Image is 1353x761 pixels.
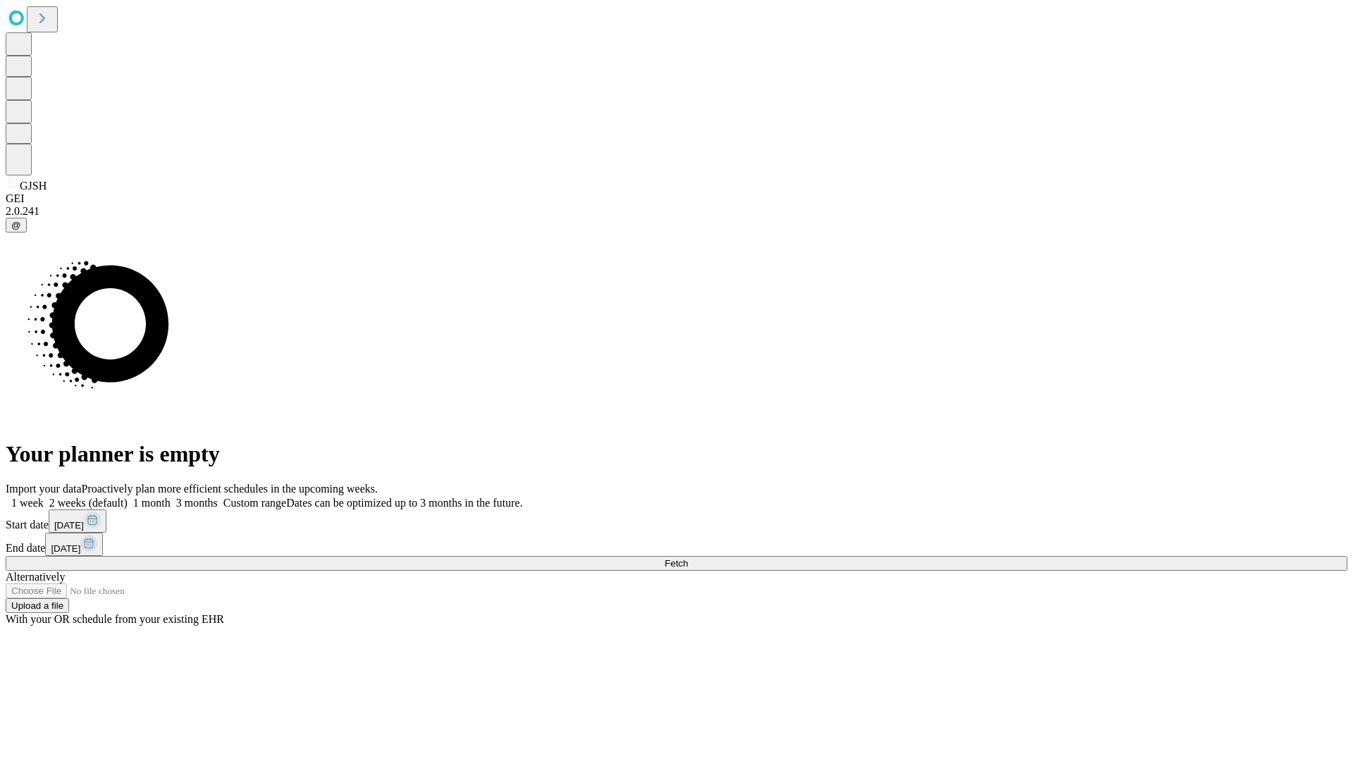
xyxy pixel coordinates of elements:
h1: Your planner is empty [6,441,1347,467]
span: 1 month [133,497,171,509]
button: Upload a file [6,598,69,613]
div: End date [6,533,1347,556]
span: [DATE] [54,520,84,531]
span: Alternatively [6,571,65,583]
span: 2 weeks (default) [49,497,128,509]
span: With your OR schedule from your existing EHR [6,613,224,625]
button: @ [6,218,27,233]
span: Proactively plan more efficient schedules in the upcoming weeks. [82,483,378,495]
span: Custom range [223,497,286,509]
button: [DATE] [49,509,106,533]
button: [DATE] [45,533,103,556]
span: Import your data [6,483,82,495]
div: 2.0.241 [6,205,1347,218]
span: GJSH [20,180,47,192]
div: GEI [6,192,1347,205]
span: 3 months [176,497,218,509]
span: Dates can be optimized up to 3 months in the future. [286,497,522,509]
span: 1 week [11,497,44,509]
span: [DATE] [51,543,80,554]
span: Fetch [665,558,688,569]
button: Fetch [6,556,1347,571]
span: @ [11,220,21,230]
div: Start date [6,509,1347,533]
